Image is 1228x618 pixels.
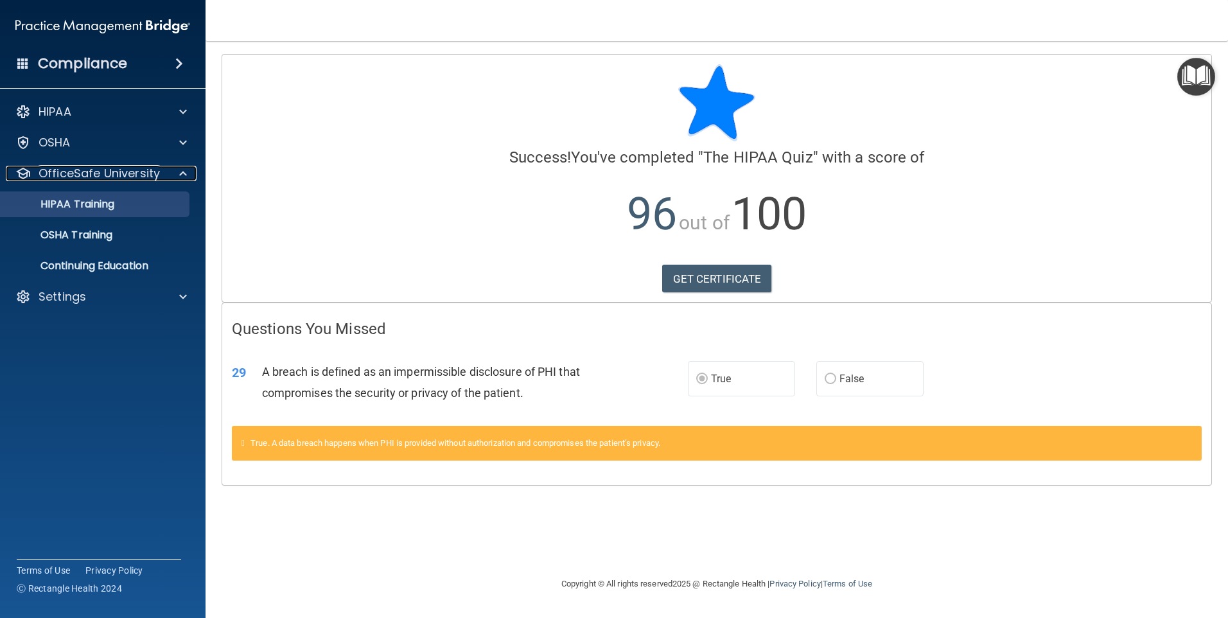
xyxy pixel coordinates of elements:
[39,166,160,181] p: OfficeSafe University
[8,229,112,242] p: OSHA Training
[17,582,122,595] span: Ⓒ Rectangle Health 2024
[662,265,772,293] a: GET CERTIFICATE
[8,198,114,211] p: HIPAA Training
[232,365,246,380] span: 29
[232,149,1202,166] h4: You've completed " " with a score of
[509,148,572,166] span: Success!
[627,188,677,240] span: 96
[15,104,187,119] a: HIPAA
[769,579,820,588] a: Privacy Policy
[703,148,812,166] span: The HIPAA Quiz
[15,13,190,39] img: PMB logo
[732,188,807,240] span: 100
[825,375,836,384] input: False
[678,64,755,141] img: blue-star-rounded.9d042014.png
[8,260,184,272] p: Continuing Education
[39,135,71,150] p: OSHA
[1177,58,1215,96] button: Open Resource Center
[711,373,731,385] span: True
[85,564,143,577] a: Privacy Policy
[17,564,70,577] a: Terms of Use
[839,373,864,385] span: False
[679,211,730,234] span: out of
[15,135,187,150] a: OSHA
[39,289,86,305] p: Settings
[232,321,1202,337] h4: Questions You Missed
[250,438,660,448] span: True. A data breach happens when PHI is provided without authorization and compromises the patien...
[823,579,872,588] a: Terms of Use
[696,375,708,384] input: True
[15,289,187,305] a: Settings
[262,365,580,400] span: A breach is defined as an impermissible disclosure of PHI that compromises the security or privac...
[482,563,951,605] div: Copyright © All rights reserved 2025 @ Rectangle Health | |
[38,55,127,73] h4: Compliance
[39,104,71,119] p: HIPAA
[15,166,187,181] a: OfficeSafe University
